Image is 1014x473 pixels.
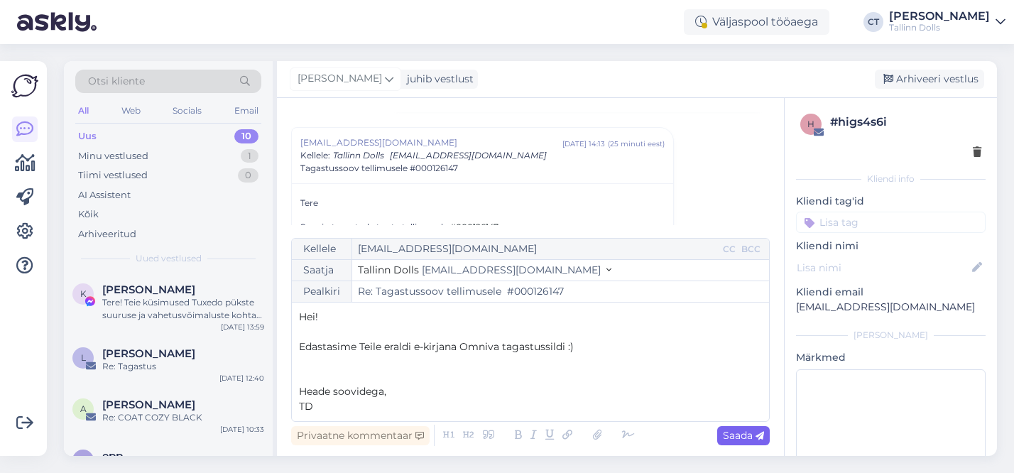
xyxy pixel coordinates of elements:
[102,398,195,411] span: anna-kaisa nikkola
[299,400,313,413] span: TD
[221,322,264,332] div: [DATE] 13:59
[300,221,665,234] p: Soovin tagastada toote tellimusele
[238,168,258,183] div: 0
[102,347,195,360] span: Liisa Tõnson
[220,424,264,435] div: [DATE] 10:33
[796,173,986,185] div: Kliendi info
[102,283,195,296] span: Karin Lätt
[889,11,990,22] div: [PERSON_NAME]
[102,450,123,462] span: epp
[333,150,384,161] span: Tallinn Dolls
[299,310,318,323] span: Hei!
[796,285,986,300] p: Kliendi email
[608,138,665,149] div: ( 25 minuti eest )
[498,222,500,232] span: .
[300,136,562,149] span: [EMAIL_ADDRESS][DOMAIN_NAME]
[291,426,430,445] div: Privaatne kommentaar
[298,71,382,87] span: [PERSON_NAME]
[796,350,986,365] p: Märkmed
[300,197,665,210] p: Tere
[422,263,601,276] span: [EMAIL_ADDRESS][DOMAIN_NAME]
[78,188,131,202] div: AI Assistent
[102,411,264,424] div: Re: COAT COZY BLACK
[300,162,458,175] span: Tagastussoov tellimusele #000126147
[807,119,814,129] span: h
[300,150,330,161] span: Kellele :
[299,385,386,398] span: Heade soovidega,
[352,281,769,302] input: Write subject here...
[875,70,984,89] div: Arhiveeri vestlus
[81,352,86,363] span: L
[78,168,148,183] div: Tiimi vestlused
[241,149,258,163] div: 1
[796,212,986,233] input: Lisa tag
[723,429,764,442] span: Saada
[889,22,990,33] div: Tallinn Dolls
[720,243,738,256] div: CC
[80,288,87,299] span: K
[352,239,720,259] input: Recepient...
[796,329,986,342] div: [PERSON_NAME]
[88,74,145,89] span: Otsi kliente
[292,281,352,302] div: Pealkiri
[292,260,352,281] div: Saatja
[102,296,264,322] div: Tere! Teie küsimused Tuxedo pükste suuruse ja vahetusvõimaluste kohta eeldavad täpsemat teavet, m...
[796,194,986,209] p: Kliendi tag'id
[170,102,205,120] div: Socials
[75,102,92,120] div: All
[448,222,500,232] span: #000126147
[863,12,883,32] div: CT
[80,403,87,414] span: a
[11,72,38,99] img: Askly Logo
[119,102,143,120] div: Web
[299,340,574,353] span: Edastasime Teile eraldi e-kirjana Omniva tagastussildi :)
[562,138,605,149] div: [DATE] 14:13
[390,150,547,161] span: [EMAIL_ADDRESS][DOMAIN_NAME]
[358,263,419,276] span: Tallinn Dolls
[684,9,829,35] div: Väljaspool tööaega
[797,260,969,276] input: Lisa nimi
[80,455,86,465] span: e
[231,102,261,120] div: Email
[78,207,99,222] div: Kõik
[401,72,474,87] div: juhib vestlust
[78,149,148,163] div: Minu vestlused
[358,263,611,278] button: Tallinn Dolls [EMAIL_ADDRESS][DOMAIN_NAME]
[292,239,352,259] div: Kellele
[136,252,202,265] span: Uued vestlused
[78,129,97,143] div: Uus
[78,227,136,241] div: Arhiveeritud
[796,300,986,315] p: [EMAIL_ADDRESS][DOMAIN_NAME]
[234,129,258,143] div: 10
[830,114,981,131] div: # higs4s6i
[889,11,1005,33] a: [PERSON_NAME]Tallinn Dolls
[102,360,264,373] div: Re: Tagastus
[738,243,763,256] div: BCC
[219,373,264,384] div: [DATE] 12:40
[796,239,986,254] p: Kliendi nimi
